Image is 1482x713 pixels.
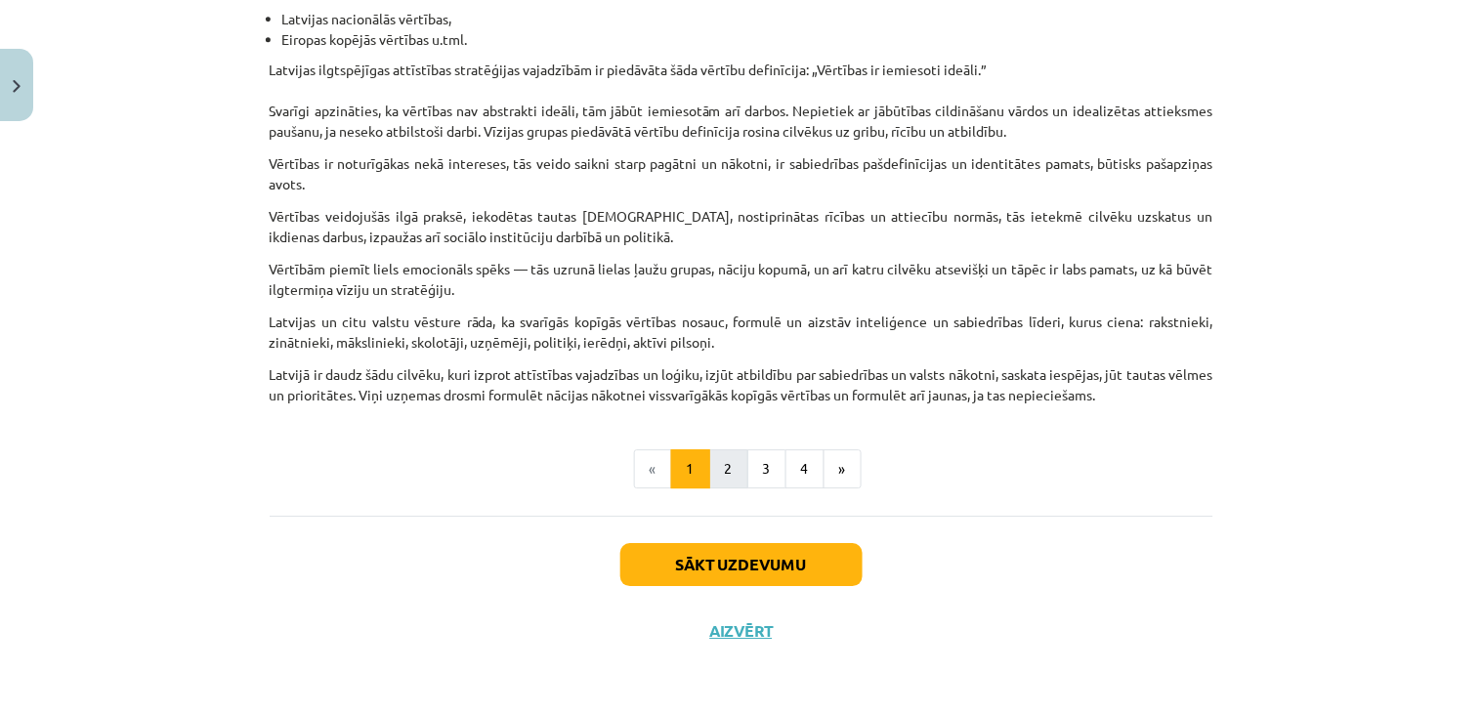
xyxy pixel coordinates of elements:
[671,449,710,488] button: 1
[270,206,1213,247] p: Vērtības veidojušās ilgā praksē, iekodētas tautas [DEMOGRAPHIC_DATA], nostiprinātas rīcības un at...
[785,449,825,488] button: 4
[824,449,862,488] button: »
[270,259,1213,300] p: Vērtībām piemīt liels emocionāls spēks — tās uzrunā lielas ļaužu grupas, nāciju kopumā, un arī ka...
[282,9,1213,29] li: Latvijas nacionālās vērtības,
[709,449,748,488] button: 2
[620,543,863,586] button: Sākt uzdevumu
[270,312,1213,353] p: Latvijas un citu valstu vēsture rāda, ka svarīgās kopīgās vērtības nosauc, formulē un aizstāv int...
[270,153,1213,194] p: Vērtības ir noturīgākas nekā intereses, tās veido saikni starp pagātni un nākotni, ir sabiedrības...
[282,29,1213,50] li: Eiropas kopējās vērtības u.tml.
[270,60,1213,142] p: Latvijas ilgtspējīgas attīstības stratēģijas vajadzībām ir piedāvāta šāda vērtību definīcija: „Vē...
[13,80,21,93] img: icon-close-lesson-0947bae3869378f0d4975bcd49f059093ad1ed9edebbc8119c70593378902aed.svg
[704,621,779,641] button: Aizvērt
[270,364,1213,405] p: Latvijā ir daudz šādu cilvēku, kuri izprot attīstības vajadzības un loģiku, izjūt atbildību par s...
[270,449,1213,488] nav: Page navigation example
[747,449,786,488] button: 3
